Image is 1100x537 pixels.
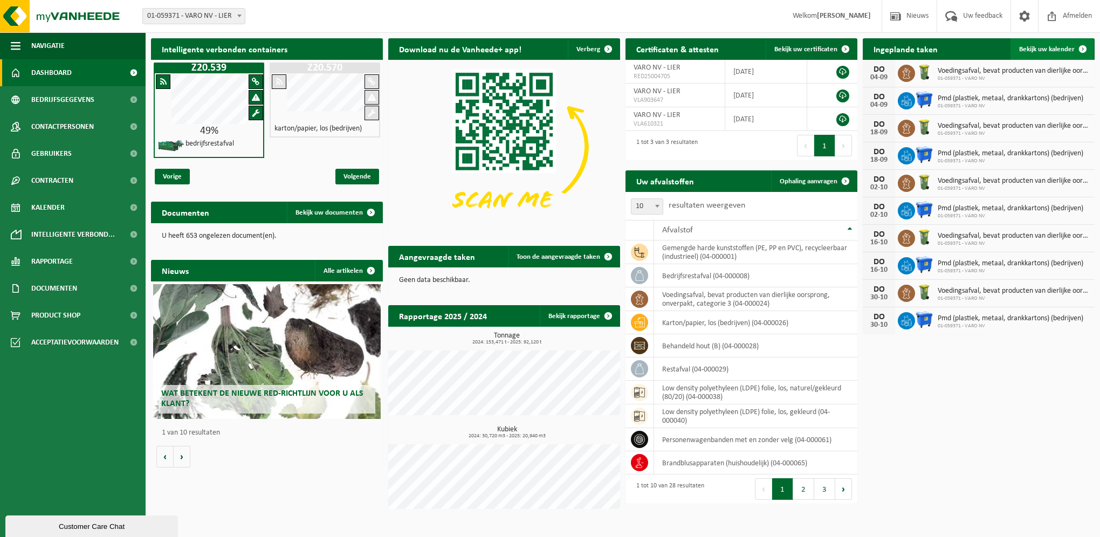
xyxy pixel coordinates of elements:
h2: Documenten [151,202,220,223]
span: Pmd (plastiek, metaal, drankkartons) (bedrijven) [938,314,1083,323]
p: U heeft 653 ongelezen document(en). [162,232,372,240]
img: WB-1100-HPE-BE-01 [915,201,933,219]
span: Voedingsafval, bevat producten van dierlijke oorsprong, onverpakt, categorie 3 [938,177,1089,185]
img: WB-0140-HPE-GN-50 [915,173,933,191]
strong: [PERSON_NAME] [817,12,871,20]
span: 01-059371 - VARO NV [938,103,1083,109]
td: [DATE] [725,107,807,131]
button: 2 [793,478,814,500]
span: Voedingsafval, bevat producten van dierlijke oorsprong, onverpakt, categorie 3 [938,67,1089,75]
a: Bekijk uw certificaten [766,38,856,60]
span: 01-059371 - VARO NV [938,213,1083,219]
span: Pmd (plastiek, metaal, drankkartons) (bedrijven) [938,259,1083,268]
div: 30-10 [868,294,890,301]
h2: Intelligente verbonden containers [151,38,383,59]
td: restafval (04-000029) [654,357,857,381]
span: Kalender [31,194,65,221]
span: Ophaling aanvragen [780,178,837,185]
td: low density polyethyleen (LDPE) folie, los, naturel/gekleurd (80/20) (04-000038) [654,381,857,404]
span: VLA610321 [634,120,717,128]
div: DO [868,258,890,266]
button: Next [835,478,852,500]
img: Download de VHEPlus App [388,60,620,234]
span: 2024: 30,720 m3 - 2025: 20,940 m3 [394,433,620,439]
div: 30-10 [868,321,890,329]
div: 04-09 [868,101,890,109]
span: Pmd (plastiek, metaal, drankkartons) (bedrijven) [938,94,1083,103]
span: Pmd (plastiek, metaal, drankkartons) (bedrijven) [938,204,1083,213]
a: Bekijk uw documenten [287,202,382,223]
span: Pmd (plastiek, metaal, drankkartons) (bedrijven) [938,149,1083,158]
span: Wat betekent de nieuwe RED-richtlijn voor u als klant? [161,389,363,408]
span: Dashboard [31,59,72,86]
div: 1 tot 10 van 28 resultaten [631,477,704,501]
a: Wat betekent de nieuwe RED-richtlijn voor u als klant? [153,284,380,419]
h4: karton/papier, los (bedrijven) [274,125,362,133]
td: personenwagenbanden met en zonder velg (04-000061) [654,428,857,451]
div: 1 tot 3 van 3 resultaten [631,134,698,157]
div: DO [868,203,890,211]
td: voedingsafval, bevat producten van dierlijke oorsprong, onverpakt, categorie 3 (04-000024) [654,287,857,311]
div: 18-09 [868,156,890,164]
a: Alle artikelen [315,260,382,281]
button: 1 [814,135,835,156]
span: Intelligente verbond... [31,221,115,248]
button: 3 [814,478,835,500]
span: Product Shop [31,302,80,329]
span: VLA903647 [634,96,717,105]
span: 10 [631,199,663,214]
img: WB-1100-HPE-BE-01 [915,256,933,274]
span: Navigatie [31,32,65,59]
h2: Nieuws [151,260,200,281]
span: Rapportage [31,248,73,275]
span: Contactpersonen [31,113,94,140]
div: DO [868,148,890,156]
span: RED25004705 [634,72,717,81]
div: 16-10 [868,239,890,246]
span: Voedingsafval, bevat producten van dierlijke oorsprong, onverpakt, categorie 3 [938,287,1089,295]
p: Geen data beschikbaar. [399,277,609,284]
td: behandeld hout (B) (04-000028) [654,334,857,357]
span: 10 [631,198,663,215]
img: WB-1100-HPE-BE-01 [915,311,933,329]
span: Verberg [576,46,600,53]
button: Next [835,135,852,156]
span: 01-059371 - VARO NV [938,75,1089,82]
h4: bedrijfsrestafval [185,140,234,148]
div: DO [868,93,890,101]
button: Vorige [156,446,174,467]
span: 01-059371 - VARO NV [938,323,1083,329]
td: brandblusapparaten (huishoudelijk) (04-000065) [654,451,857,474]
span: Gebruikers [31,140,72,167]
button: Volgende [174,446,190,467]
td: gemengde harde kunststoffen (PE, PP en PVC), recycleerbaar (industrieel) (04-000001) [654,240,857,264]
span: Afvalstof [662,226,693,235]
div: 04-09 [868,74,890,81]
span: Documenten [31,275,77,302]
iframe: chat widget [5,513,180,537]
img: WB-0140-HPE-GN-50 [915,283,933,301]
img: WB-0140-HPE-GN-50 [915,228,933,246]
label: resultaten weergeven [669,201,745,210]
span: 2024: 153,471 t - 2025: 92,120 t [394,340,620,345]
div: 49% [155,126,263,136]
div: DO [868,313,890,321]
h2: Certificaten & attesten [625,38,730,59]
span: VARO NV - LIER [634,64,680,72]
img: WB-0140-HPE-GN-50 [915,63,933,81]
h3: Kubiek [394,426,620,439]
span: Voedingsafval, bevat producten van dierlijke oorsprong, onverpakt, categorie 3 [938,122,1089,130]
button: Previous [755,478,772,500]
span: Acceptatievoorwaarden [31,329,119,356]
td: low density polyethyleen (LDPE) folie, los, gekleurd (04-000040) [654,404,857,428]
h3: Tonnage [394,332,620,345]
div: 16-10 [868,266,890,274]
td: [DATE] [725,84,807,107]
span: Volgende [335,169,379,184]
span: 01-059371 - VARO NV [938,295,1089,302]
div: 02-10 [868,184,890,191]
span: 01-059371 - VARO NV [938,268,1083,274]
span: 01-059371 - VARO NV [938,130,1089,137]
div: DO [868,65,890,74]
h2: Uw afvalstoffen [625,170,705,191]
